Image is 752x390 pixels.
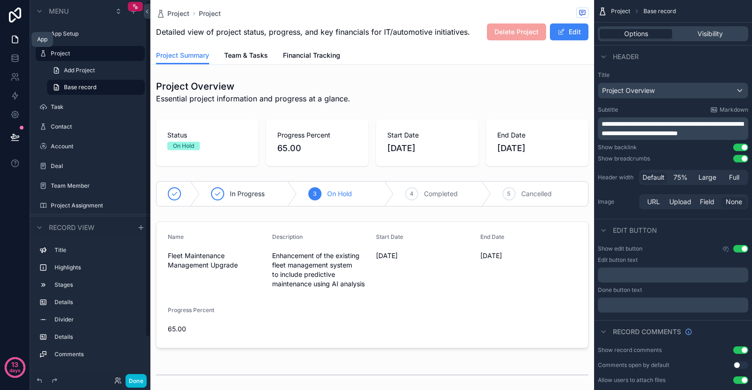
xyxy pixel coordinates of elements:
[598,286,642,294] label: Done button text
[51,202,143,209] label: Project Assignment
[51,103,143,111] label: Task
[156,47,209,65] a: Project Summary
[11,360,18,369] p: 13
[51,50,139,57] label: Project
[647,197,660,206] span: URL
[30,238,150,371] div: scrollable content
[598,298,748,313] div: scrollable content
[550,23,588,40] button: Edit
[642,173,665,182] span: Default
[125,374,147,388] button: Done
[729,173,739,182] span: Full
[602,86,655,95] span: Project Overview
[55,316,141,323] label: Divider
[64,67,95,74] span: Add Project
[224,51,268,60] span: Team & Tasks
[64,84,96,91] span: Base record
[598,268,748,283] div: scrollable content
[167,9,189,18] span: Project
[156,26,470,38] span: Detailed view of project status, progress, and key financials for IT/automotive initiatives.
[598,174,635,181] label: Header width
[598,346,662,354] div: Show record comments
[55,298,141,306] label: Details
[55,246,141,254] label: Title
[598,155,650,162] div: Show breadcrumbs
[37,36,47,43] div: App
[613,226,657,235] span: Edit button
[199,9,221,18] a: Project
[624,29,648,38] span: Options
[720,106,748,114] span: Markdown
[697,29,723,38] span: Visibility
[55,333,141,341] label: Details
[49,223,94,232] span: Record view
[51,123,143,130] label: Contact
[611,8,630,15] span: Project
[598,106,618,114] label: Subtitle
[726,197,742,206] span: None
[674,173,688,182] span: 75%
[55,351,141,358] label: Comments
[283,47,340,66] a: Financial Tracking
[9,364,21,377] p: days
[613,327,681,336] span: Record comments
[598,117,748,140] div: scrollable content
[613,52,639,61] span: Header
[698,173,716,182] span: Large
[47,80,145,95] a: Base record
[47,63,145,78] a: Add Project
[669,197,691,206] span: Upload
[51,143,143,150] label: Account
[598,361,669,369] div: Comments open by default
[700,197,714,206] span: Field
[710,106,748,114] a: Markdown
[51,182,143,190] label: Team Member
[283,51,340,60] span: Financial Tracking
[598,71,748,79] label: Title
[156,9,189,18] a: Project
[156,51,209,60] span: Project Summary
[598,144,637,151] div: Show backlink
[643,8,676,15] span: Base record
[598,198,635,206] label: Image
[49,7,69,16] span: Menu
[598,256,638,264] label: Edit button text
[51,162,143,170] label: Deal
[598,83,748,99] button: Project Overview
[55,281,141,289] label: Stages
[51,30,143,38] label: App Setup
[55,264,141,271] label: Highlights
[224,47,268,66] a: Team & Tasks
[598,245,642,252] label: Show edit button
